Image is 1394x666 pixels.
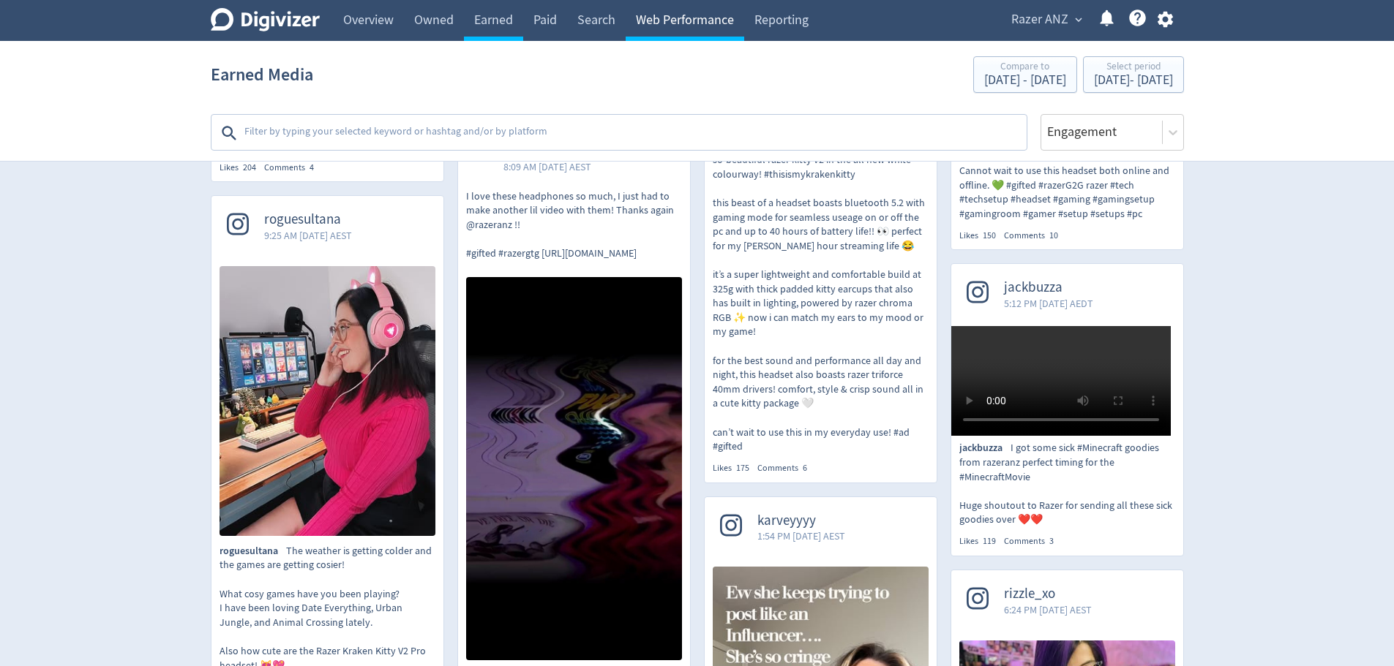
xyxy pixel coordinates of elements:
[959,230,1004,242] div: Likes
[757,512,845,529] span: karveyyyy
[1004,279,1093,296] span: jackbuzza
[736,462,749,474] span: 175
[466,189,682,261] p: I love these headphones so much, I just had to make another lil video with them! Thanks again @ra...
[757,529,845,543] span: 1:54 PM [DATE] AEST
[1006,8,1086,31] button: Razer ANZ
[713,462,757,474] div: Likes
[803,462,807,474] span: 6
[959,441,1175,527] p: I got some sick #Minecraft goodies from razeranz perfect timing for the #MinecraftMovie Huge shou...
[220,162,264,174] div: Likes
[959,441,1011,455] span: jackbuzza
[1004,535,1062,548] div: Comments
[1094,74,1173,87] div: [DATE] - [DATE]
[951,264,1183,547] a: jackbuzza5:12 PM [DATE] AEDTjackbuzzaI got some sick #Minecraft goodies from razeranz perfect tim...
[264,162,322,174] div: Comments
[1049,230,1058,241] span: 10
[983,535,996,547] span: 119
[211,51,313,98] h1: Earned Media
[757,462,815,474] div: Comments
[220,266,435,536] img: The weather is getting colder and the games are getting cosier! What cosy games have you been pla...
[973,56,1077,93] button: Compare to[DATE] - [DATE]
[310,162,314,173] span: 4
[1094,61,1173,74] div: Select period
[1004,230,1066,242] div: Comments
[1004,296,1093,311] span: 5:12 PM [DATE] AEDT
[1011,8,1068,31] span: Razer ANZ
[1083,56,1184,93] button: Select period[DATE]- [DATE]
[1004,586,1092,602] span: rizzle_xo
[503,159,591,174] span: 8:09 AM [DATE] AEST
[264,228,352,243] span: 9:25 AM [DATE] AEST
[458,127,690,665] a: ozslaught8:09 AM [DATE] AESTI love these headphones so much, I just had to make another lil video...
[984,61,1066,74] div: Compare to
[713,124,929,454] p: a cat mom in her cat girl era 🐈🤍 huge shoutout to razer for sending me the ever-so-beautiful raze...
[1049,535,1054,547] span: 3
[1072,13,1085,26] span: expand_more
[984,74,1066,87] div: [DATE] - [DATE]
[983,230,996,241] span: 150
[959,535,1004,548] div: Likes
[264,211,352,228] span: roguesultana
[1004,602,1092,617] span: 6:24 PM [DATE] AEST
[220,544,286,559] span: roguesultana
[243,162,256,173] span: 204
